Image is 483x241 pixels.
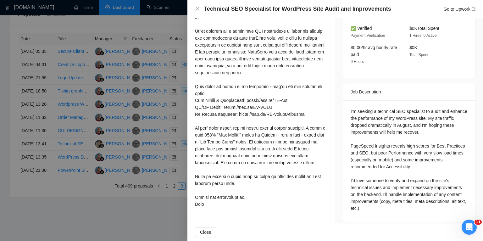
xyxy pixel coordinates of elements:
[409,53,428,57] span: Total Spent
[351,59,364,64] span: 0 Hours
[409,45,417,50] span: $0K
[472,7,475,11] span: export
[351,108,468,212] div: I'm seeking a technical SEO specialist to audit and enhance the performance of my WordPress site....
[204,5,391,13] h4: Technical SEO Specialist for WordPress Site Audit and Improvements
[200,229,211,236] span: Close
[475,220,482,225] span: 11
[351,26,372,31] span: ✅ Verified
[351,33,385,38] span: Payment Verification
[195,6,200,11] span: close
[195,6,200,12] button: Close
[351,83,468,100] div: Job Description
[462,220,477,235] iframe: Intercom live chat
[351,45,397,57] span: $0.00/hr avg hourly rate paid
[195,227,216,237] button: Close
[409,26,439,31] span: $0K Total Spent
[409,33,437,38] span: 1 Hires, 0 Active
[443,7,475,12] a: Go to Upworkexport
